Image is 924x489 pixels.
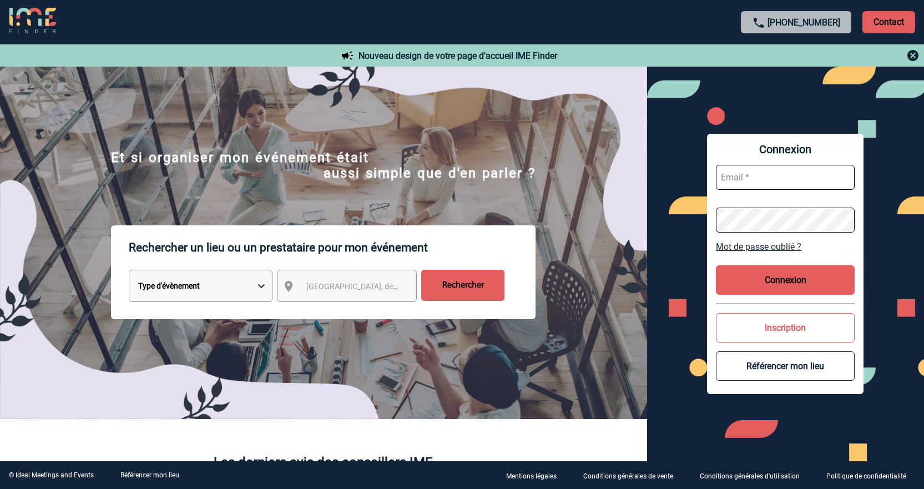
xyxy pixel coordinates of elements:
[716,351,855,381] button: Référencer mon lieu
[817,470,924,481] a: Politique de confidentialité
[752,16,765,29] img: call-24-px.png
[716,313,855,342] button: Inscription
[9,471,94,479] div: © Ideal Meetings and Events
[421,270,504,301] input: Rechercher
[583,472,673,480] p: Conditions générales de vente
[120,471,179,479] a: Référencer mon lieu
[700,472,800,480] p: Conditions générales d'utilisation
[716,241,855,252] a: Mot de passe oublié ?
[497,470,574,481] a: Mentions légales
[716,165,855,190] input: Email *
[862,11,915,33] p: Contact
[129,225,536,270] p: Rechercher un lieu ou un prestataire pour mon événement
[574,470,691,481] a: Conditions générales de vente
[506,472,557,480] p: Mentions légales
[691,470,817,481] a: Conditions générales d'utilisation
[716,143,855,156] span: Connexion
[306,282,461,291] span: [GEOGRAPHIC_DATA], département, région...
[768,17,840,28] a: [PHONE_NUMBER]
[716,265,855,295] button: Connexion
[826,472,906,480] p: Politique de confidentialité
